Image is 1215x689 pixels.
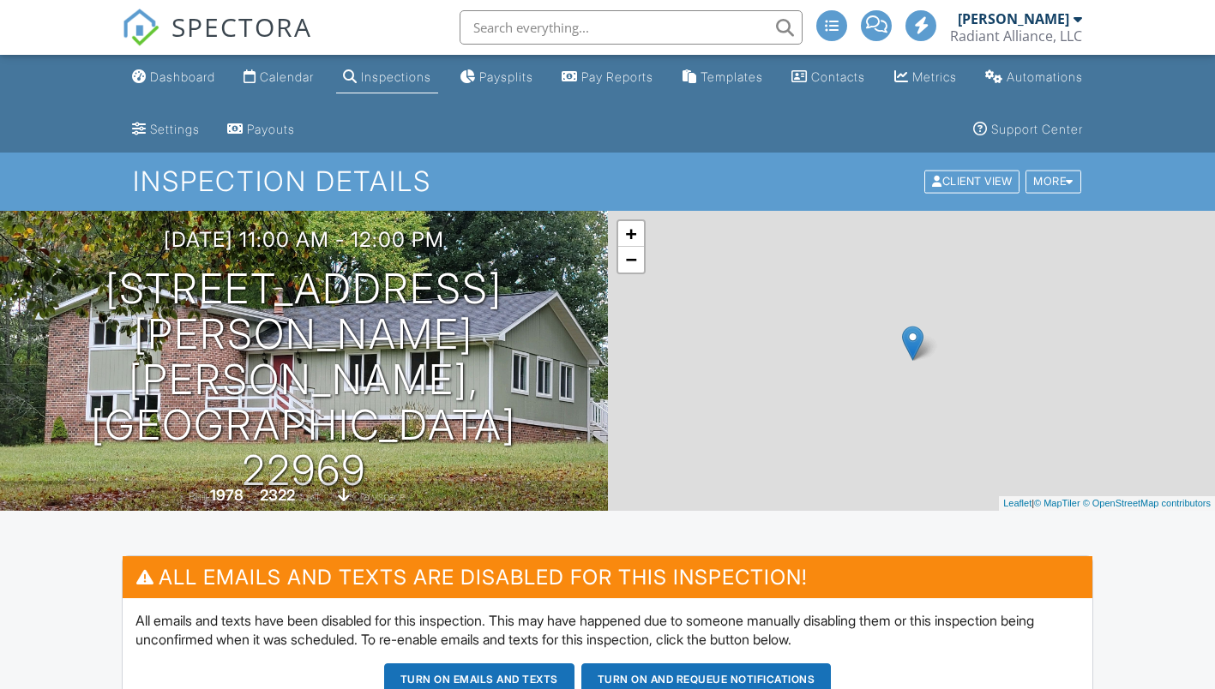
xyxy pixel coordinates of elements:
div: Dashboard [150,69,215,84]
a: Dashboard [125,62,222,93]
div: Support Center [991,122,1083,136]
a: Support Center [966,114,1090,146]
a: © MapTiler [1034,498,1080,508]
a: Inspections [336,62,438,93]
img: The Best Home Inspection Software - Spectora [122,9,159,46]
a: Settings [125,114,207,146]
div: Automations [1007,69,1083,84]
span: SPECTORA [171,9,312,45]
h1: Inspection Details [133,166,1083,196]
a: Calendar [237,62,321,93]
div: Settings [150,122,200,136]
div: Contacts [811,69,865,84]
div: Pay Reports [581,69,653,84]
a: Contacts [785,62,872,93]
h3: All emails and texts are disabled for this inspection! [123,556,1093,598]
h1: [STREET_ADDRESS][PERSON_NAME] [PERSON_NAME], [GEOGRAPHIC_DATA] 22969 [27,267,580,493]
a: Zoom out [618,247,644,273]
a: Metrics [887,62,964,93]
div: | [999,496,1215,511]
a: Zoom in [618,221,644,247]
div: Paysplits [479,69,533,84]
div: 1978 [210,486,244,504]
a: Client View [923,174,1024,187]
div: Metrics [912,69,957,84]
div: Templates [701,69,763,84]
a: Payouts [220,114,302,146]
p: All emails and texts have been disabled for this inspection. This may have happened due to someon... [135,611,1080,650]
span: sq. ft. [298,490,322,503]
div: 2322 [260,486,295,504]
div: Inspections [361,69,431,84]
a: Automations (Basic) [978,62,1090,93]
div: Client View [924,171,1020,194]
a: Templates [676,62,770,93]
span: crawlspace [352,490,406,503]
a: © OpenStreetMap contributors [1083,498,1211,508]
div: Payouts [247,122,295,136]
div: [PERSON_NAME] [958,10,1069,27]
a: Leaflet [1003,498,1032,508]
span: Built [189,490,208,503]
div: Calendar [260,69,314,84]
input: Search everything... [460,10,803,45]
div: More [1026,171,1081,194]
a: Pay Reports [555,62,660,93]
h3: [DATE] 11:00 am - 12:00 pm [164,228,444,251]
div: Radiant Alliance, LLC [950,27,1082,45]
a: SPECTORA [122,23,312,59]
a: Paysplits [453,62,540,93]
